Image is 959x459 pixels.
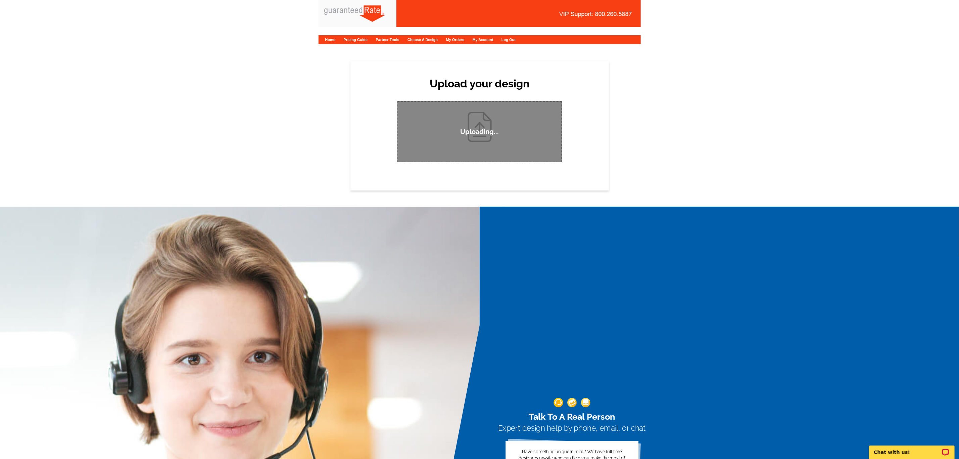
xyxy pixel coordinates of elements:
h3: Expert design help by phone, email, or chat [498,424,646,433]
a: My Account [473,38,493,42]
img: support-img-1.png [554,398,563,407]
p: Uploading... [460,128,499,136]
a: Pricing Guide [344,38,368,42]
iframe: LiveChat chat widget [865,438,959,459]
a: Log Out [501,38,516,42]
h2: Talk To A Real Person [498,412,646,422]
a: My Orders [446,38,464,42]
img: support-img-2.png [567,398,577,407]
a: Choose A Design [407,38,438,42]
a: Home [325,38,336,42]
a: Partner Tools [376,38,399,42]
h2: Upload your design [391,77,569,90]
img: support-img-3_1.png [581,398,590,407]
